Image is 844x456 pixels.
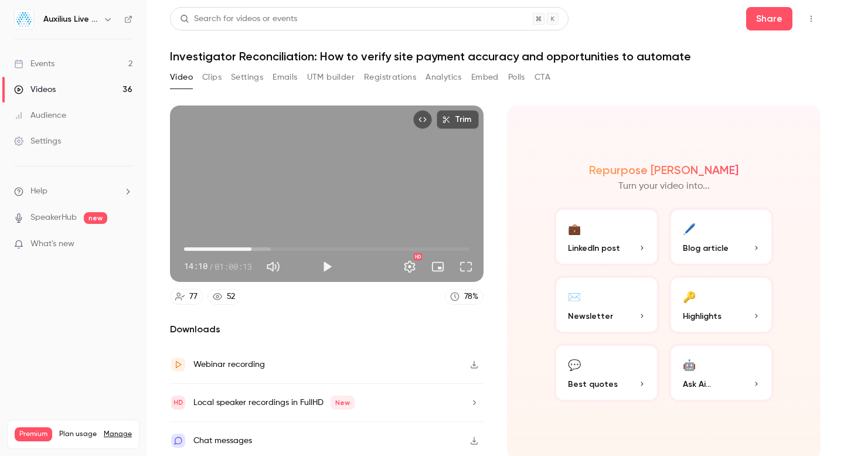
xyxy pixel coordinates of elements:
button: 💬Best quotes [554,343,659,402]
div: Webinar recording [193,358,265,372]
div: Chat messages [193,434,252,448]
div: 🖊️ [683,219,696,237]
div: 52 [227,291,235,303]
button: 🔑Highlights [669,275,774,334]
span: LinkedIn post [568,242,620,254]
button: Play [315,255,339,278]
button: Turn on miniplayer [426,255,450,278]
button: Polls [508,68,525,87]
div: 🔑 [683,287,696,305]
button: CTA [535,68,550,87]
h1: Investigator Reconciliation: How to verify site payment accuracy and opportunities to automate [170,49,821,63]
div: 🤖 [683,355,696,373]
button: Analytics [426,68,462,87]
button: 🤖Ask Ai... [669,343,774,402]
a: 52 [207,289,240,305]
li: help-dropdown-opener [14,185,132,198]
div: Events [14,58,55,70]
button: Emails [273,68,297,87]
span: Best quotes [568,378,618,390]
button: UTM builder [307,68,355,87]
span: Highlights [683,310,722,322]
h6: Auxilius Live Sessions [43,13,98,25]
div: 78 % [464,291,478,303]
button: ✉️Newsletter [554,275,659,334]
button: Settings [398,255,421,278]
span: Plan usage [59,430,97,439]
button: Full screen [454,255,478,278]
a: 78% [445,289,484,305]
h2: Downloads [170,322,484,336]
div: Search for videos or events [180,13,297,25]
span: Help [30,185,47,198]
button: 💼LinkedIn post [554,207,659,266]
button: Video [170,68,193,87]
div: Audience [14,110,66,121]
h2: Repurpose [PERSON_NAME] [589,163,738,177]
span: Newsletter [568,310,613,322]
button: Registrations [364,68,416,87]
span: Blog article [683,242,729,254]
div: ✉️ [568,287,581,305]
button: Trim [437,110,479,129]
button: Embed video [413,110,432,129]
div: Videos [14,84,56,96]
span: 01:00:13 [215,260,252,273]
span: Premium [15,427,52,441]
span: Ask Ai... [683,378,711,390]
span: new [84,212,107,224]
a: SpeakerHub [30,212,77,224]
button: Settings [231,68,263,87]
span: New [331,396,355,410]
p: Turn your video into... [618,179,710,193]
button: Top Bar Actions [802,9,821,28]
a: Manage [104,430,132,439]
button: Mute [261,255,285,278]
iframe: Noticeable Trigger [118,239,132,250]
a: 77 [170,289,203,305]
span: 14:10 [184,260,207,273]
button: Clips [202,68,222,87]
div: HD [414,253,422,260]
img: Auxilius Live Sessions [15,10,33,29]
div: 14:10 [184,260,252,273]
div: 💬 [568,355,581,373]
div: Settings [14,135,61,147]
div: 77 [189,291,198,303]
button: Embed [471,68,499,87]
div: Local speaker recordings in FullHD [193,396,355,410]
span: What's new [30,238,74,250]
button: Share [746,7,792,30]
button: 🖊️Blog article [669,207,774,266]
div: 💼 [568,219,581,237]
span: / [209,260,213,273]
